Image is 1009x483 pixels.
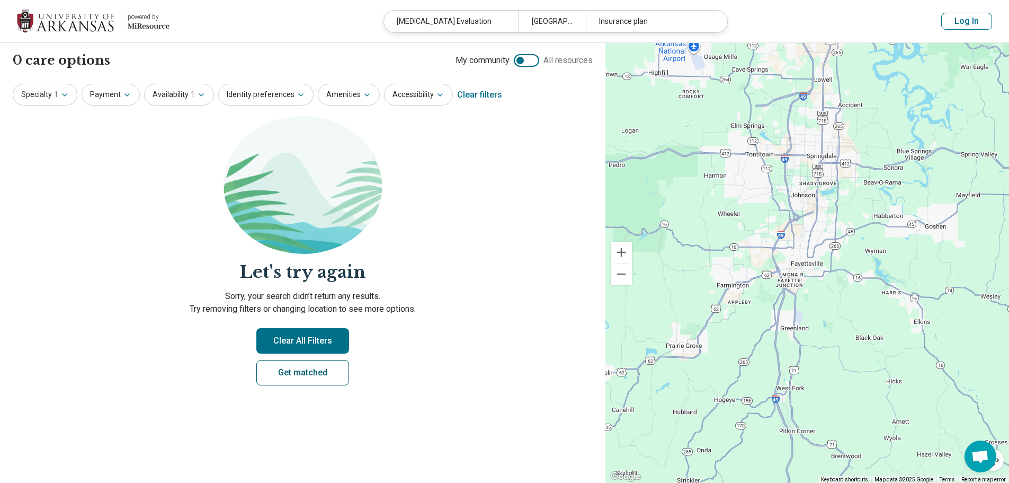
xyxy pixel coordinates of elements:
[13,260,593,284] h2: Let's try again
[940,477,955,482] a: Terms (opens in new tab)
[13,51,110,69] h1: 0 care options
[17,8,114,34] img: University of Arkansas
[13,84,77,106] button: Specialty1
[144,84,214,106] button: Availability1
[941,13,992,30] button: Log In
[318,84,380,106] button: Amenities
[965,441,996,472] div: Open chat
[457,82,502,108] div: Clear filters
[586,11,720,32] div: Insurance plan
[54,89,58,100] span: 1
[611,264,632,285] button: Zoom out
[82,84,140,106] button: Payment
[961,477,1006,482] a: Report a map error
[256,328,349,354] button: Clear All Filters
[218,84,314,106] button: Identity preferences
[256,360,349,385] a: Get matched
[191,89,195,100] span: 1
[128,12,169,22] div: powered by
[17,8,169,34] a: University of Arkansaspowered by
[611,242,632,263] button: Zoom in
[519,11,586,32] div: [GEOGRAPHIC_DATA], [GEOGRAPHIC_DATA]
[13,290,593,315] p: Sorry, your search didn’t return any results. Try removing filters or changing location to see mo...
[874,477,933,482] span: Map data ©2025 Google
[456,54,510,67] span: My community
[384,11,519,32] div: [MEDICAL_DATA] Evaluation
[384,84,453,106] button: Accessibility
[543,54,593,67] span: All resources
